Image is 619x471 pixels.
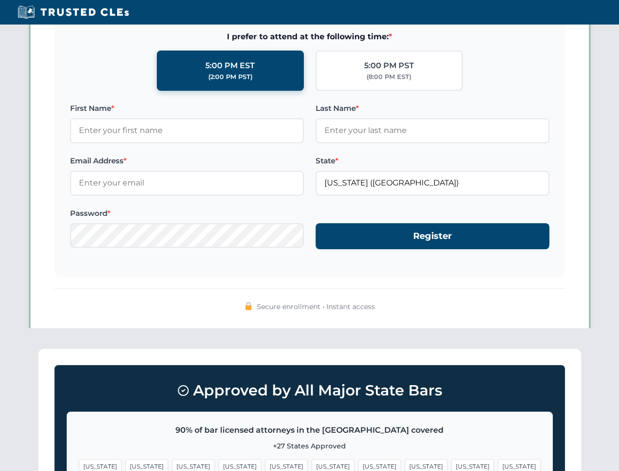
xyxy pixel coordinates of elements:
[316,103,549,114] label: Last Name
[316,155,549,167] label: State
[367,72,411,82] div: (8:00 PM EST)
[15,5,132,20] img: Trusted CLEs
[208,72,252,82] div: (2:00 PM PST)
[79,424,541,437] p: 90% of bar licensed attorneys in the [GEOGRAPHIC_DATA] covered
[257,301,375,312] span: Secure enrollment • Instant access
[70,155,304,167] label: Email Address
[245,302,252,310] img: 🔒
[70,208,304,219] label: Password
[205,59,255,72] div: 5:00 PM EST
[364,59,414,72] div: 5:00 PM PST
[316,118,549,143] input: Enter your last name
[316,223,549,249] button: Register
[70,103,304,114] label: First Name
[70,118,304,143] input: Enter your first name
[316,171,549,195] input: Florida (FL)
[70,30,549,43] span: I prefer to attend at the following time:
[70,171,304,195] input: Enter your email
[79,441,541,451] p: +27 States Approved
[67,377,553,404] h3: Approved by All Major State Bars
